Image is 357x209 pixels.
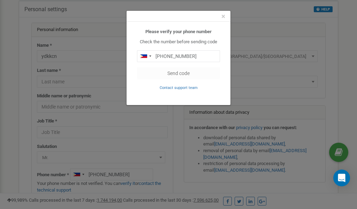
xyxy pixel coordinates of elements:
[333,170,350,186] div: Open Intercom Messenger
[137,51,153,62] div: Telephone country code
[221,13,225,20] button: Close
[137,67,220,79] button: Send code
[145,29,212,34] b: Please verify your phone number
[160,85,198,90] a: Contact support team
[221,12,225,21] span: ×
[137,39,220,45] p: Check the number before sending code
[137,50,220,62] input: 0905 123 4567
